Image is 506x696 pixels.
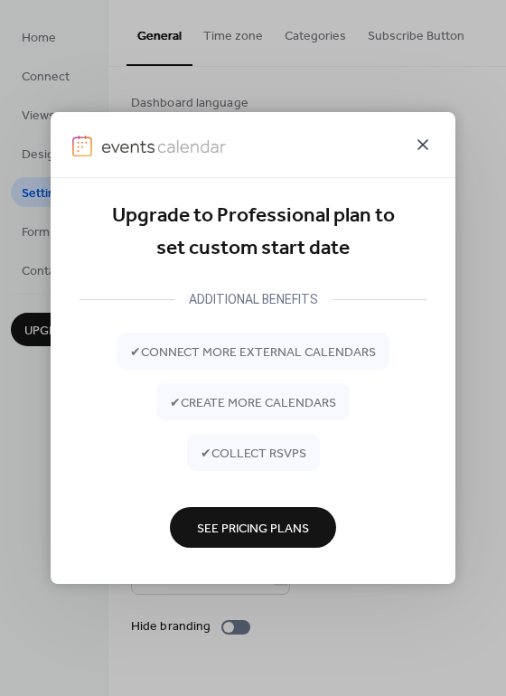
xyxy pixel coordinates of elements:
[197,519,309,538] span: See Pricing Plans
[170,507,336,548] button: See Pricing Plans
[170,393,336,412] span: ✔ create more calendars
[201,444,306,463] span: ✔ collect RSVPs
[174,288,333,310] div: ADDITIONAL BENEFITS
[130,343,376,362] span: ✔ connect more external calendars
[72,136,92,157] img: logo-icon
[101,136,226,157] img: logo-type
[80,200,426,266] div: Upgrade to Professional plan to set custom start date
